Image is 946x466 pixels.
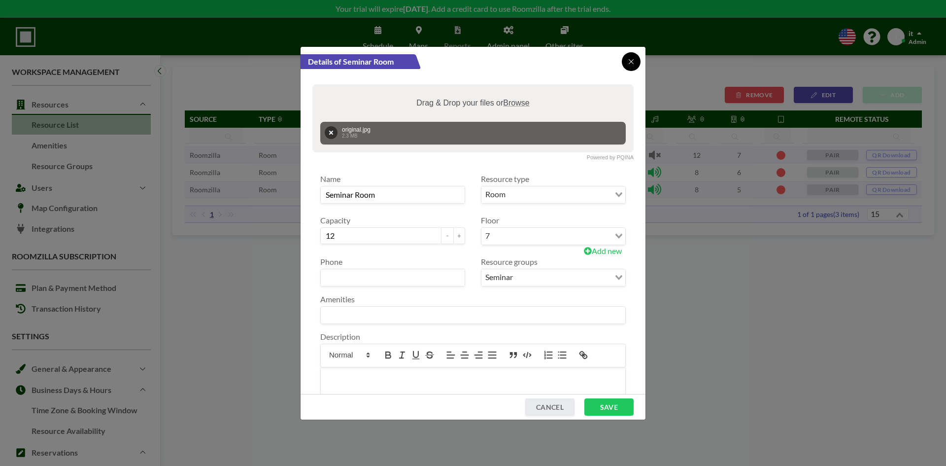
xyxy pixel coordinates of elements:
[481,215,499,225] label: Floor
[483,271,515,284] span: Seminar
[321,307,625,323] div: Search for option
[481,269,625,286] div: Search for option
[320,215,350,225] label: Capacity
[493,230,609,243] input: Search for option
[503,99,529,107] span: Browse
[453,227,465,244] button: +
[587,155,634,160] a: Powered by PQINA
[320,257,342,267] label: Phone
[525,398,574,416] button: CANCEL
[481,186,625,203] div: Search for option
[481,174,529,184] label: Resource type
[320,294,355,304] label: Amenities
[481,228,625,245] div: Search for option
[481,257,538,267] label: Resource groups
[483,230,492,243] span: 7
[320,332,360,342] label: Description
[322,309,620,322] input: Search for option
[516,271,609,284] input: Search for option
[508,188,609,201] input: Search for option
[441,227,453,244] button: -
[584,398,634,416] button: SAVE
[412,93,533,113] label: Drag & Drop your files or
[320,174,340,184] label: Name
[301,54,408,69] span: Details of Seminar Room
[483,188,507,201] span: Room
[584,246,622,255] span: Add new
